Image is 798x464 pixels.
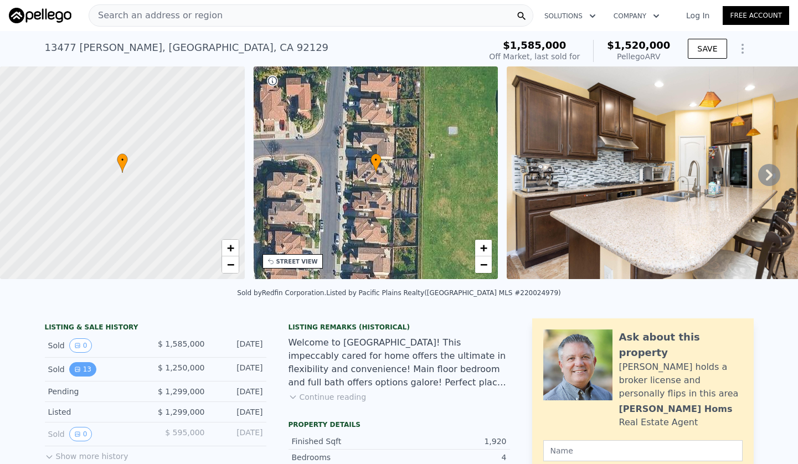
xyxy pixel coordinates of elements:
[399,452,507,463] div: 4
[45,323,266,334] div: LISTING & SALE HISTORY
[276,257,318,266] div: STREET VIEW
[117,153,128,173] div: •
[69,427,92,441] button: View historical data
[489,51,580,62] div: Off Market, last sold for
[165,428,204,437] span: $ 595,000
[326,289,560,297] div: Listed by Pacific Plains Realty ([GEOGRAPHIC_DATA] MLS #220024979)
[480,241,487,255] span: +
[475,240,492,256] a: Zoom in
[732,38,754,60] button: Show Options
[158,339,205,348] span: $ 1,585,000
[607,51,670,62] div: Pellego ARV
[69,338,92,353] button: View historical data
[158,408,205,416] span: $ 1,299,000
[45,40,329,55] div: 13477 [PERSON_NAME] , [GEOGRAPHIC_DATA] , CA 92129
[723,6,789,25] a: Free Account
[9,8,71,23] img: Pellego
[292,452,399,463] div: Bedrooms
[48,362,147,377] div: Sold
[48,427,147,441] div: Sold
[289,391,367,403] button: Continue reading
[222,240,239,256] a: Zoom in
[543,440,743,461] input: Name
[158,387,205,396] span: $ 1,299,000
[214,362,263,377] div: [DATE]
[214,427,263,441] div: [DATE]
[370,153,382,173] div: •
[289,420,510,429] div: Property details
[619,329,743,360] div: Ask about this property
[607,39,670,51] span: $1,520,000
[370,155,382,165] span: •
[503,39,566,51] span: $1,585,000
[158,363,205,372] span: $ 1,250,000
[399,436,507,447] div: 1,920
[48,386,147,397] div: Pending
[475,256,492,273] a: Zoom out
[480,257,487,271] span: −
[619,416,698,429] div: Real Estate Agent
[226,257,234,271] span: −
[226,241,234,255] span: +
[117,155,128,165] span: •
[673,10,723,21] a: Log In
[237,289,326,297] div: Sold by Redfin Corporation .
[536,6,605,26] button: Solutions
[619,360,743,400] div: [PERSON_NAME] holds a broker license and personally flips in this area
[214,386,263,397] div: [DATE]
[222,256,239,273] a: Zoom out
[289,336,510,389] div: Welcome to [GEOGRAPHIC_DATA]! This impeccably cared for home offers the ultimate in flexibility a...
[292,436,399,447] div: Finished Sqft
[619,403,733,416] div: [PERSON_NAME] Homs
[289,323,510,332] div: Listing Remarks (Historical)
[48,338,147,353] div: Sold
[214,338,263,353] div: [DATE]
[214,406,263,417] div: [DATE]
[605,6,668,26] button: Company
[45,446,128,462] button: Show more history
[688,39,727,59] button: SAVE
[89,9,223,22] span: Search an address or region
[69,362,96,377] button: View historical data
[48,406,147,417] div: Listed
